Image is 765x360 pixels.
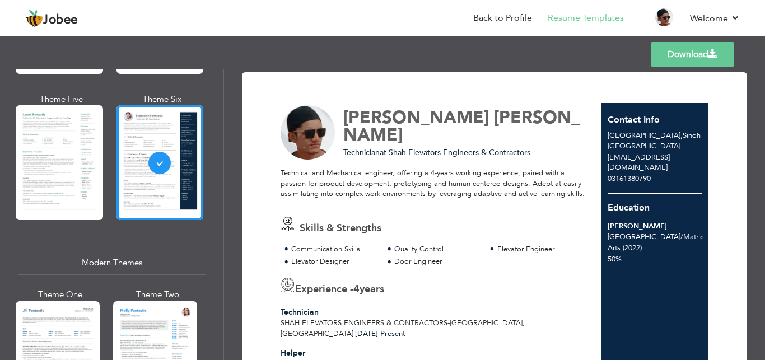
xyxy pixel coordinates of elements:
[690,12,740,25] a: Welcome
[623,243,642,253] span: (2022)
[394,256,480,267] div: Door Engineer
[608,141,680,151] span: [GEOGRAPHIC_DATA]
[43,14,78,26] span: Jobee
[18,251,206,275] div: Modern Themes
[655,8,673,26] img: Profile Img
[291,244,377,255] div: Communication Skills
[343,106,580,147] span: [PERSON_NAME]
[394,244,480,255] div: Quality Control
[608,174,651,184] span: 03161380790
[119,93,206,105] div: Theme Six
[680,130,683,141] span: ,
[608,202,650,214] span: Education
[651,42,734,67] a: Download
[473,12,532,25] a: Back to Profile
[291,256,377,267] div: Elevator Designer
[281,348,305,358] span: Helper
[608,243,621,253] span: Arts
[281,105,335,160] img: No image
[608,114,660,126] span: Contact Info
[18,289,102,301] div: Theme One
[353,329,355,339] span: |
[295,282,353,296] span: Experience -
[380,147,530,158] span: at Shah Elevators Engineers & Contractors
[450,318,523,328] span: [GEOGRAPHIC_DATA]
[25,10,43,27] img: jobee.io
[601,130,708,151] div: Sindh
[523,318,525,328] span: ,
[608,254,622,264] span: 50%
[497,244,583,255] div: Elevator Engineer
[355,329,405,339] span: Present
[281,318,447,328] span: Shah Elevators Engineers & Contractors
[355,329,380,339] span: [DATE]
[25,10,78,27] a: Jobee
[281,168,589,199] div: Technical and Mechanical engineer, offering a 4-years working experience, paired with a passion f...
[447,318,450,328] span: -
[608,232,703,242] span: [GEOGRAPHIC_DATA] Matric
[608,221,702,232] div: [PERSON_NAME]
[608,152,670,173] span: [EMAIL_ADDRESS][DOMAIN_NAME]
[18,93,105,105] div: Theme Five
[680,232,683,242] span: /
[353,282,384,297] label: years
[300,221,381,235] span: Skills & Strengths
[281,307,319,317] span: Technician
[281,329,353,339] span: [GEOGRAPHIC_DATA]
[115,289,199,301] div: Theme Two
[608,130,680,141] span: [GEOGRAPHIC_DATA]
[353,282,360,296] span: 4
[378,329,380,339] span: -
[343,147,380,158] span: Technician
[548,12,624,25] a: Resume Templates
[343,106,489,129] span: [PERSON_NAME]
